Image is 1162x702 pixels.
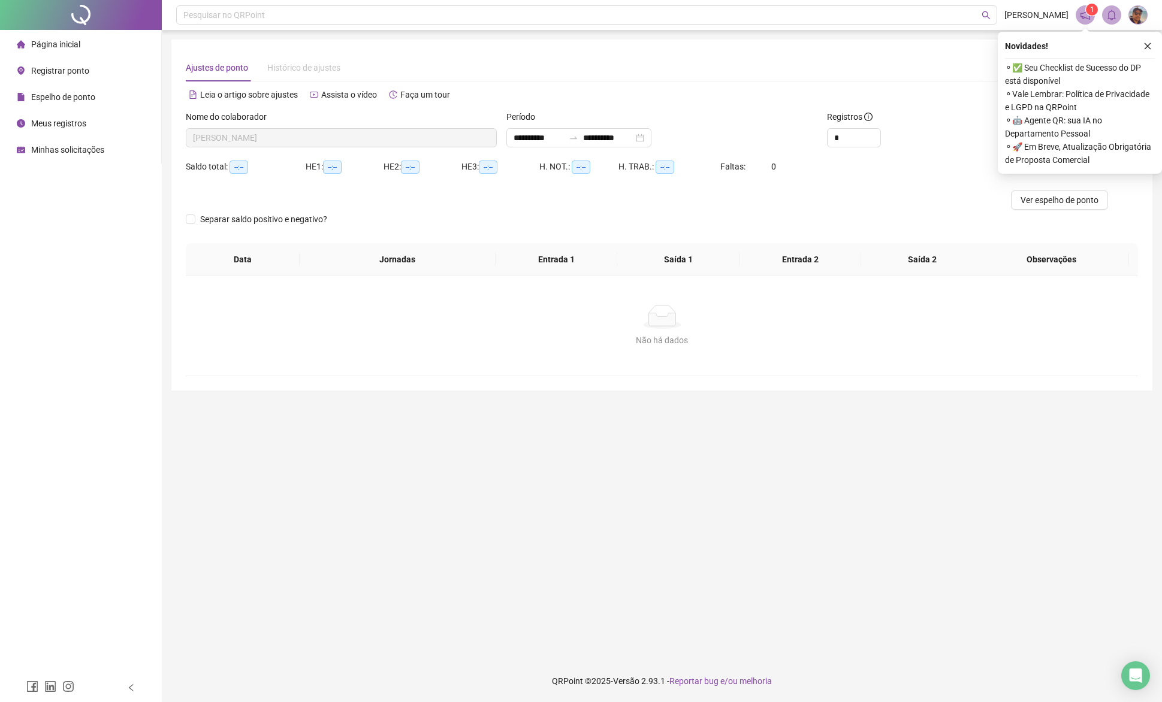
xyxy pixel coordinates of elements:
span: instagram [62,680,74,692]
span: Página inicial [31,40,80,49]
div: Saldo total: [186,160,306,174]
span: history [389,90,397,99]
span: EMMANUEL DE OLIVEIRA MONTEIRO [193,129,490,147]
div: H. NOT.: [539,160,618,174]
div: HE 1: [306,160,384,174]
span: Registros [827,110,873,123]
footer: QRPoint © 2025 - 2.93.1 - [162,660,1162,702]
span: ⚬ Vale Lembrar: Política de Privacidade e LGPD na QRPoint [1005,87,1155,114]
span: close [1143,42,1152,50]
span: file-text [189,90,197,99]
span: linkedin [44,680,56,692]
label: Período [506,110,543,123]
div: H. TRAB.: [618,160,720,174]
span: Ajustes de ponto [186,63,248,72]
span: left [127,683,135,692]
span: Ver espelho de ponto [1021,193,1098,207]
span: Registrar ponto [31,66,89,75]
span: search [982,11,991,20]
span: Espelho de ponto [31,92,95,102]
img: 45911 [1129,6,1147,24]
div: Não há dados [200,334,1124,347]
div: Open Intercom Messenger [1121,661,1150,690]
button: Ver espelho de ponto [1011,190,1108,210]
span: Faltas: [720,162,747,171]
span: youtube [310,90,318,99]
span: schedule [17,146,25,154]
label: Nome do colaborador [186,110,274,123]
th: Observações [974,243,1129,276]
span: Minhas solicitações [31,145,104,155]
span: --:-- [572,161,590,174]
span: Faça um tour [400,90,450,99]
span: swap-right [569,133,578,143]
th: Saída 2 [861,243,983,276]
span: Novidades ! [1005,40,1048,53]
span: Meus registros [31,119,86,128]
span: Assista o vídeo [321,90,377,99]
span: environment [17,66,25,75]
div: HE 2: [384,160,461,174]
span: Versão [613,676,639,686]
span: ⚬ 🚀 Em Breve, Atualização Obrigatória de Proposta Comercial [1005,140,1155,167]
span: --:-- [323,161,342,174]
div: HE 3: [461,160,539,174]
span: --:-- [401,161,419,174]
span: Separar saldo positivo e negativo? [195,213,332,226]
span: clock-circle [17,119,25,128]
span: --:-- [230,161,248,174]
th: Entrada 1 [496,243,617,276]
span: info-circle [864,113,873,121]
span: [PERSON_NAME] [1004,8,1069,22]
span: bell [1106,10,1117,20]
span: --:-- [479,161,497,174]
th: Entrada 2 [740,243,861,276]
span: home [17,40,25,49]
span: notification [1080,10,1091,20]
span: ⚬ ✅ Seu Checklist de Sucesso do DP está disponível [1005,61,1155,87]
span: Reportar bug e/ou melhoria [669,676,772,686]
span: --:-- [656,161,674,174]
span: facebook [26,680,38,692]
span: Histórico de ajustes [267,63,340,72]
th: Saída 1 [617,243,739,276]
span: 0 [771,162,776,171]
sup: 1 [1086,4,1098,16]
span: to [569,133,578,143]
span: 1 [1090,5,1094,14]
span: file [17,93,25,101]
th: Jornadas [300,243,496,276]
th: Data [186,243,300,276]
span: Observações [983,253,1119,266]
span: Leia o artigo sobre ajustes [200,90,298,99]
span: ⚬ 🤖 Agente QR: sua IA no Departamento Pessoal [1005,114,1155,140]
